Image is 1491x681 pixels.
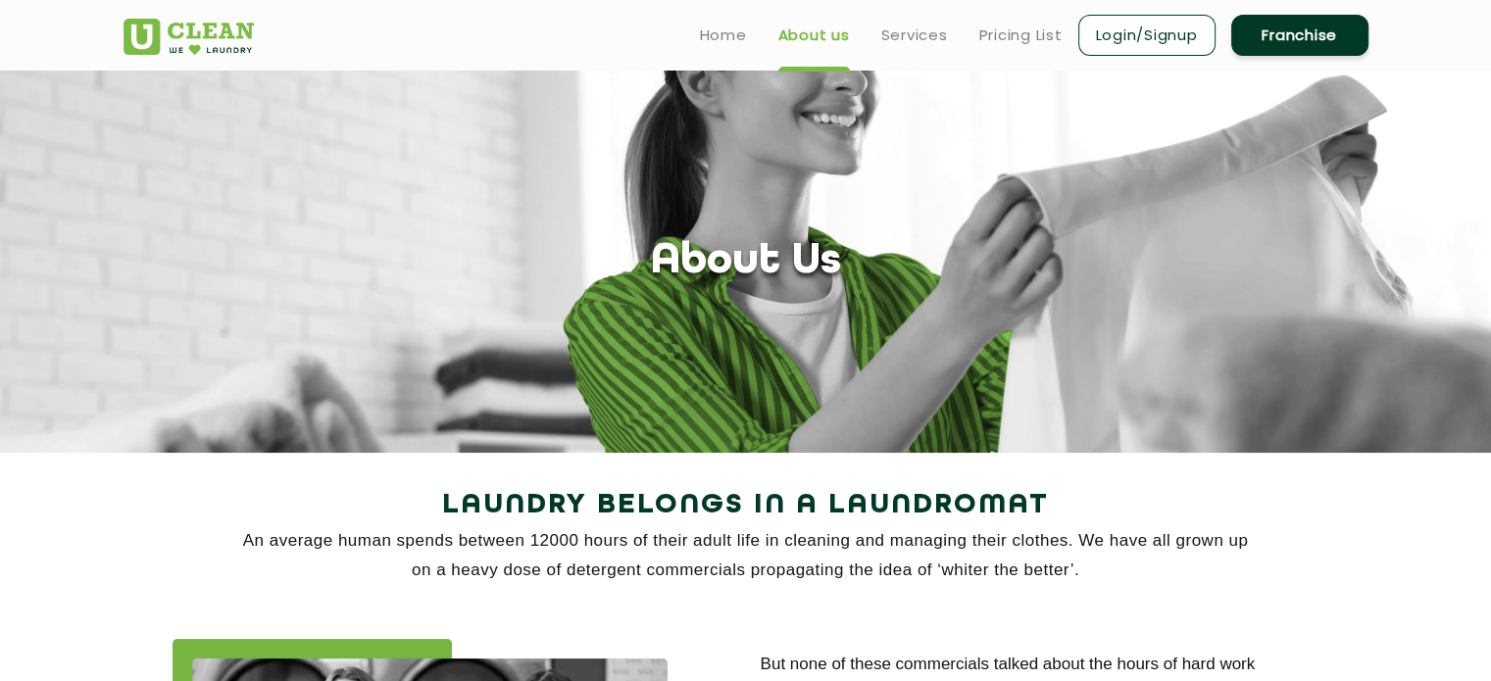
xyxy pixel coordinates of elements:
[700,24,747,47] a: Home
[1231,15,1368,56] a: Franchise
[881,24,948,47] a: Services
[124,482,1368,529] h2: Laundry Belongs in a Laundromat
[124,19,254,55] img: UClean Laundry and Dry Cleaning
[124,526,1368,585] p: An average human spends between 12000 hours of their adult life in cleaning and managing their cl...
[651,237,841,287] h1: About Us
[778,24,850,47] a: About us
[1078,15,1216,56] a: Login/Signup
[979,24,1063,47] a: Pricing List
